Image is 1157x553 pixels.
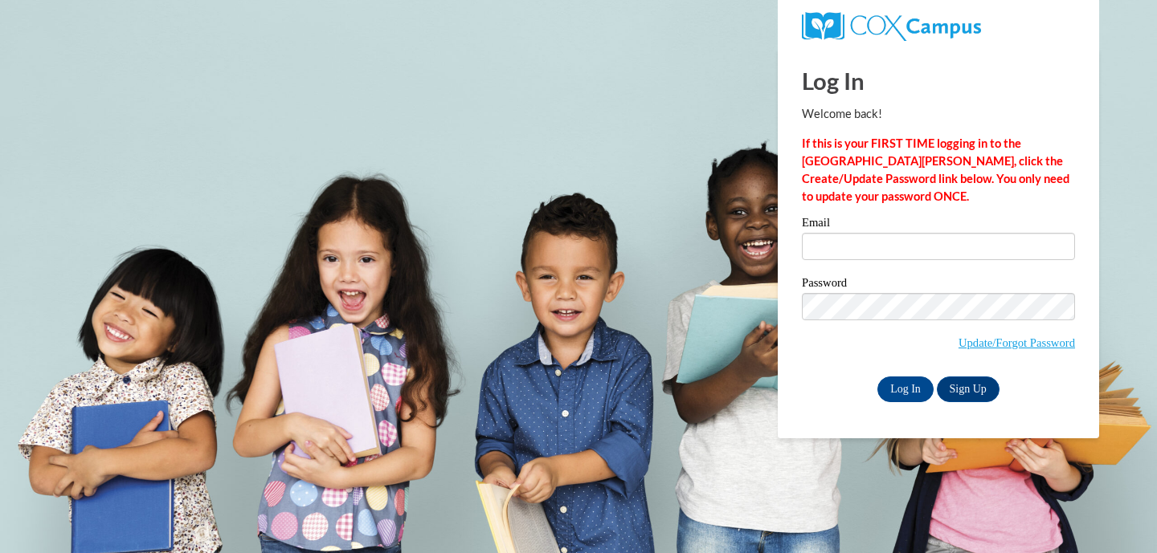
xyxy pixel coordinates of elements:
strong: If this is your FIRST TIME logging in to the [GEOGRAPHIC_DATA][PERSON_NAME], click the Create/Upd... [802,136,1069,203]
img: COX Campus [802,12,981,41]
p: Welcome back! [802,105,1075,123]
input: Log In [877,376,934,402]
h1: Log In [802,64,1075,97]
a: Sign Up [937,376,1000,402]
a: COX Campus [802,18,981,32]
label: Email [802,217,1075,233]
a: Update/Forgot Password [959,336,1075,349]
label: Password [802,277,1075,293]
